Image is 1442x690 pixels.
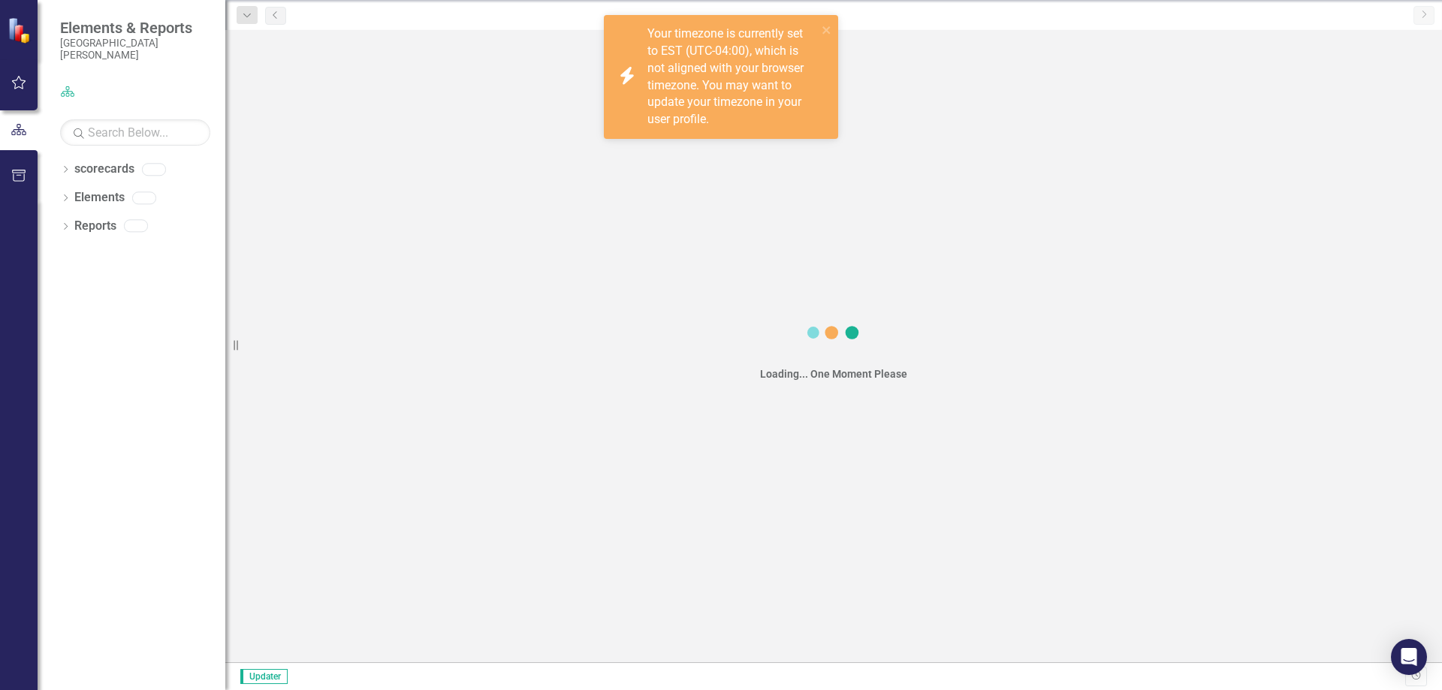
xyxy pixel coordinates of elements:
div: Open Intercom Messenger [1391,639,1427,675]
input: Search Below... [60,119,210,146]
small: [GEOGRAPHIC_DATA][PERSON_NAME] [60,37,210,62]
a: Reports [74,218,116,235]
button: close [822,21,832,38]
div: Your timezone is currently set to EST (UTC-04:00), which is not aligned with your browser timezon... [647,26,817,128]
span: Updater [240,669,288,684]
a: Elements [74,189,125,206]
div: Loading... One Moment Please [760,366,907,381]
img: ClearPoint Strategy [8,17,34,44]
span: Elements & Reports [60,19,210,37]
a: scorecards [74,161,134,178]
